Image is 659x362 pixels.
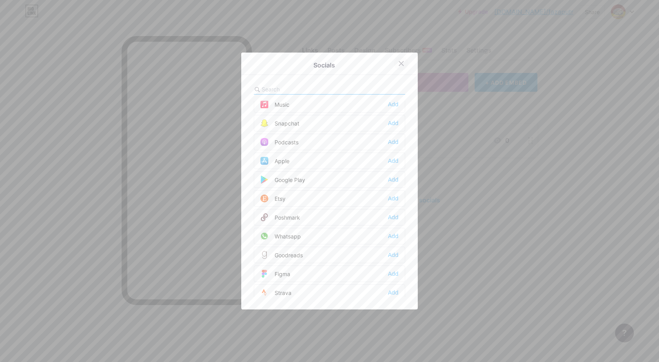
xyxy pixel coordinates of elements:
[388,100,399,108] div: Add
[313,60,335,70] div: Socials
[260,270,290,278] div: Figma
[388,270,399,278] div: Add
[260,195,286,202] div: Etsy
[260,232,301,240] div: Whatsapp
[388,213,399,221] div: Add
[260,289,291,297] div: Strava
[260,100,289,108] div: Music
[260,176,305,184] div: Google Play
[388,138,399,146] div: Add
[388,232,399,240] div: Add
[388,157,399,165] div: Add
[260,251,303,259] div: Goodreads
[260,119,299,127] div: Snapchat
[388,176,399,184] div: Add
[260,213,300,221] div: Poshmark
[388,119,399,127] div: Add
[260,157,289,165] div: Apple
[388,251,399,259] div: Add
[388,289,399,297] div: Add
[388,195,399,202] div: Add
[260,138,299,146] div: Podcasts
[262,85,348,93] input: Search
